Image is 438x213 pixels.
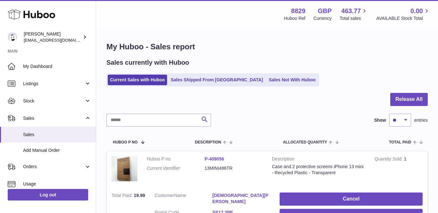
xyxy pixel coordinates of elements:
[283,140,327,144] span: ALLOCATED Quantity
[414,117,428,123] span: entries
[376,7,430,21] a: 0.00 AVAILABLE Stock Total
[374,117,386,123] label: Show
[8,32,17,42] img: commandes@kpmatech.com
[205,156,224,161] a: P-409056
[147,165,205,171] dt: Current identifier
[272,156,365,164] strong: Description
[410,7,423,15] span: 0.00
[376,15,430,21] span: AVAILABLE Stock Total
[106,42,428,52] h1: My Huboo - Sales report
[23,81,84,87] span: Listings
[390,93,428,106] button: Release All
[23,63,91,70] span: My Dashboard
[108,75,167,85] a: Current Sales with Huboo
[113,140,138,144] span: Huboo P no
[341,7,361,15] span: 463.77
[314,15,332,21] div: Currency
[155,193,174,198] span: Customer
[23,164,84,170] span: Orders
[272,164,365,176] div: Case and 2 protective screens iPhone 13 mini - Recycled Plastic - Transparent
[340,15,368,21] span: Total sales
[24,31,81,43] div: [PERSON_NAME]
[168,75,265,85] a: Sales Shipped From [GEOGRAPHIC_DATA]
[340,7,368,21] a: 463.77 Total sales
[266,75,318,85] a: Sales Not With Huboo
[23,181,91,187] span: Usage
[106,58,189,67] h2: Sales currently with Huboo
[8,189,88,201] a: Log out
[205,165,262,171] dd: 13MINI486TR
[195,140,221,144] span: Description
[291,7,306,15] strong: 8829
[112,193,134,200] strong: Total Paid
[147,156,205,162] dt: Huboo P no
[134,193,145,198] span: 19.99
[155,193,212,206] dt: Name
[212,193,270,205] a: [DEMOGRAPHIC_DATA][PERSON_NAME]
[375,156,404,163] strong: Quantity Sold
[24,37,94,43] span: [EMAIL_ADDRESS][DOMAIN_NAME]
[23,115,84,121] span: Sales
[23,98,84,104] span: Stock
[23,132,91,138] span: Sales
[284,15,306,21] div: Huboo Ref
[389,140,411,144] span: Total paid
[23,147,91,153] span: Add Manual Order
[370,151,427,188] td: 1
[112,156,137,182] img: 88291680273472.png
[318,7,332,15] strong: GBP
[280,193,423,206] button: Cancel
